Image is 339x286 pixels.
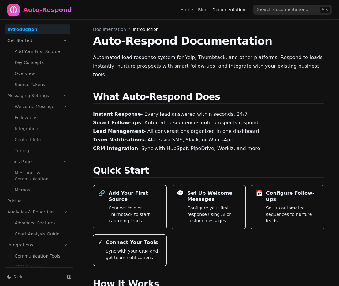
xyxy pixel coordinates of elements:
[12,218,70,228] a: Advanced Features
[98,239,102,246] div: ⚡
[65,273,73,281] button: Collapse sidebar
[12,168,70,184] a: Messages & Communication
[5,91,70,100] a: Messaging Settings
[5,273,62,281] button: Dark
[12,69,70,78] a: Overview
[12,58,70,67] a: Key Concepts
[266,205,319,224] p: Set up automated sequences to nurture leads
[93,234,167,266] a: ⚡Connect Your ToolsSync with your CRM and get team notifications
[5,207,70,217] a: Analytics & Reporting
[106,239,158,246] h3: Connect Your Tools
[133,26,159,32] span: Introduction
[98,190,105,196] div: 🔗
[93,137,144,143] strong: Team Notifications
[109,190,162,202] h3: Add Your First Source
[5,157,70,167] a: Leads Page
[5,24,70,34] a: Introduction
[93,35,324,47] h1: Auto-Respond Documentation
[12,146,70,156] a: Timing
[187,205,240,224] p: Configure your first response using AI or custom messages
[93,111,141,117] strong: Instant Response
[212,7,245,13] a: Documentation
[93,185,167,229] a: 🔗Add Your First SourceConnect Yelp or Thumbtack to start capturing leads
[93,120,141,126] strong: Smart Follow-ups
[93,110,324,153] p: - Every lead answered within seconds, 24/7 - Automated sequences until prospects respond - All co...
[12,185,70,195] a: Memos
[12,124,70,134] a: Integrations
[12,251,70,261] a: Communication Tools
[93,26,126,32] span: Documentation
[12,229,70,239] a: Chart Analysis Guide
[5,196,70,206] a: Pricing
[12,113,70,122] a: Follow-ups
[12,135,70,145] a: Contact Info
[187,190,240,202] h3: Set Up Welcome Messages
[12,102,70,111] a: Welcome Message
[93,128,144,134] strong: Lead Management
[106,248,162,261] p: Sync with your CRM and get team notifications
[93,91,324,104] h2: What Auto-Respond Does
[253,5,332,15] input: Search documentation…
[172,185,245,229] a: 💬Set Up Welcome MessagesConfigure your first response using AI or custom messages
[181,7,193,13] a: Home
[93,53,324,79] p: Automated lead response system for Yelp, Thumbtack, and other platforms. Respond to leads instant...
[23,6,72,14] div: Auto-Respond
[5,240,70,250] a: Integrations
[256,190,263,196] div: 📅
[12,262,70,272] a: CRM Systems
[198,7,207,13] a: Blog
[93,165,324,178] h2: Quick Start
[251,185,324,229] a: 📅Configure Follow-upsSet up automated sequences to nurture leads
[7,4,72,16] a: Home page
[5,36,70,45] a: Get Started
[266,190,319,202] h3: Configure Follow-ups
[177,190,184,196] div: 💬
[12,80,70,89] a: Source Tokens
[93,145,138,151] strong: CRM Integration
[12,47,70,56] a: Add Your First Source
[109,205,162,224] p: Connect Yelp or Thumbtack to start capturing leads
